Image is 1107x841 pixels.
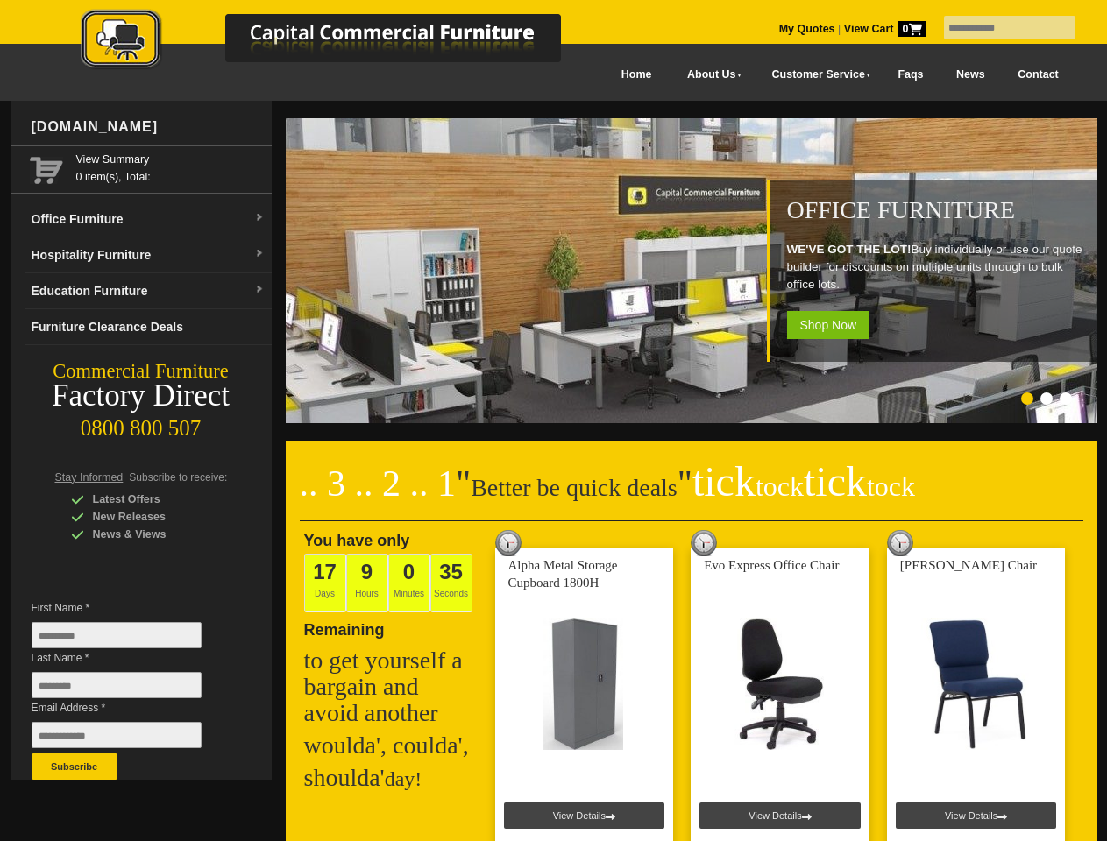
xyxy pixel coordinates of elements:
span: Shop Now [787,311,870,339]
a: Contact [1001,55,1075,95]
span: " [678,463,915,504]
div: News & Views [71,526,238,543]
strong: WE'VE GOT THE LOT! [787,243,912,256]
input: First Name * [32,622,202,648]
img: dropdown [254,213,265,223]
span: 9 [361,560,373,583]
h2: Better be quick deals [300,469,1083,521]
li: Page dot 3 [1060,392,1072,405]
span: Minutes [388,554,430,612]
a: Capital Commercial Furniture Logo [32,9,646,78]
span: First Name * [32,599,228,617]
a: Faqs [882,55,940,95]
a: Office Furniture WE'VE GOT THE LOT!Buy individually or use our quote builder for discounts on mul... [286,413,1101,426]
strong: View Cart [844,23,926,35]
img: dropdown [254,249,265,259]
img: dropdown [254,285,265,295]
div: [DOMAIN_NAME] [25,101,272,153]
span: 35 [439,560,463,583]
div: Factory Direct [11,384,272,408]
h2: shoulda' [304,765,479,792]
span: tock [756,470,804,502]
span: day! [385,767,422,790]
span: .. 3 .. 2 .. 1 [300,463,457,504]
img: Office Furniture [286,118,1101,423]
h2: to get yourself a bargain and avoid another [304,647,479,726]
a: Customer Service [752,55,881,95]
span: Subscribe to receive: [129,471,227,484]
input: Email Address * [32,722,202,748]
a: About Us [668,55,752,95]
span: 0 item(s), Total: [76,151,265,183]
div: 0800 800 507 [11,407,272,441]
a: View Cart0 [841,23,926,35]
span: Stay Informed [55,471,124,484]
div: Latest Offers [71,491,238,508]
span: 17 [313,560,337,583]
li: Page dot 1 [1021,392,1033,405]
input: Last Name * [32,672,202,698]
span: Email Address * [32,699,228,717]
div: Commercial Furniture [11,359,272,384]
img: tick tock deal clock [495,530,522,556]
a: Education Furnituredropdown [25,273,272,309]
span: Seconds [430,554,472,612]
img: tick tock deal clock [691,530,717,556]
button: Subscribe [32,753,117,780]
h2: woulda', coulda', [304,732,479,759]
span: 0 [403,560,415,583]
a: My Quotes [779,23,835,35]
span: 0 [898,21,926,37]
span: tock [867,470,915,502]
li: Page dot 2 [1040,392,1053,405]
a: Hospitality Furnituredropdown [25,237,272,273]
span: Hours [346,554,388,612]
a: Office Furnituredropdown [25,201,272,237]
span: You have only [304,532,410,549]
img: tick tock deal clock [887,530,913,556]
p: Buy individually or use our quote builder for discounts on multiple units through to bulk office ... [787,241,1089,293]
a: View Summary [76,151,265,168]
h1: Office Furniture [787,197,1089,223]
span: tick tick [692,458,915,505]
span: Last Name * [32,649,228,667]
span: Days [304,554,346,612]
span: Remaining [304,614,385,639]
div: New Releases [71,508,238,526]
img: Capital Commercial Furniture Logo [32,9,646,73]
a: News [940,55,1001,95]
a: Furniture Clearance Deals [25,309,272,345]
span: " [456,463,471,504]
